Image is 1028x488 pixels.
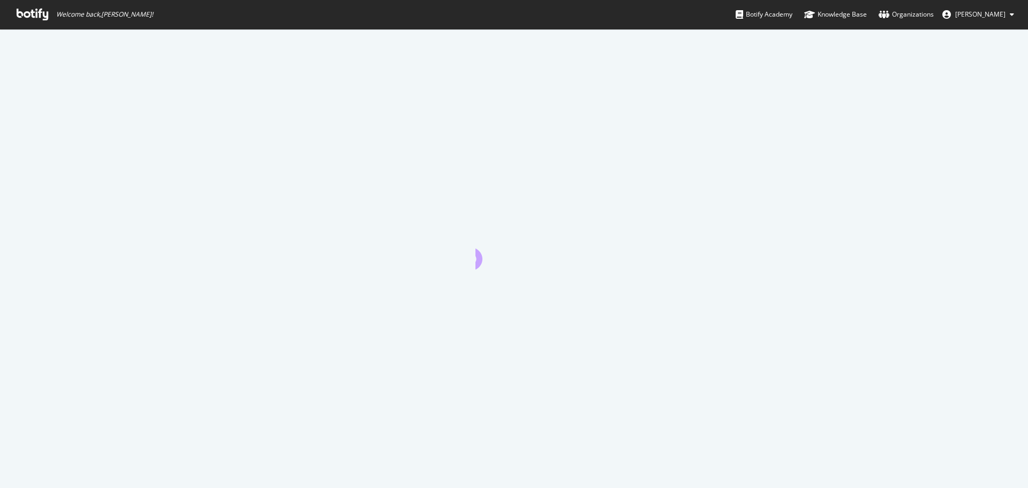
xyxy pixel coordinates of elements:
button: [PERSON_NAME] [934,6,1023,23]
div: Organizations [879,9,934,20]
div: Botify Academy [736,9,792,20]
span: Welcome back, [PERSON_NAME] ! [56,10,153,19]
span: Thomas Brodbeck [955,10,1006,19]
div: animation [475,231,553,269]
div: Knowledge Base [804,9,867,20]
